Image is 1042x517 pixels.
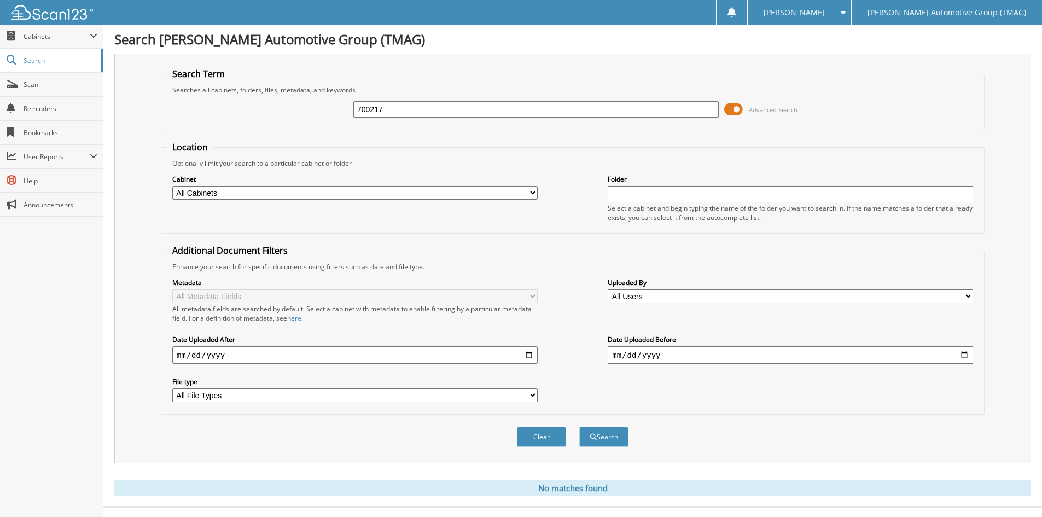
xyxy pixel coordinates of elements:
div: Enhance your search for specific documents using filters such as date and file type. [167,262,979,271]
span: Search [24,56,96,65]
label: Metadata [172,278,538,287]
button: Search [579,427,628,447]
legend: Search Term [167,68,230,80]
label: Date Uploaded After [172,335,538,344]
div: Searches all cabinets, folders, files, metadata, and keywords [167,85,979,95]
legend: Additional Document Filters [167,245,293,257]
span: Bookmarks [24,128,97,137]
div: All metadata fields are searched by default. Select a cabinet with metadata to enable filtering b... [172,304,538,323]
label: Cabinet [172,175,538,184]
label: Folder [608,175,973,184]
span: Cabinets [24,32,90,41]
div: Select a cabinet and begin typing the name of the folder you want to search in. If the name match... [608,204,973,222]
span: Help [24,176,97,185]
div: No matches found [114,480,1031,496]
label: File type [172,377,538,386]
label: Date Uploaded Before [608,335,973,344]
span: [PERSON_NAME] Automotive Group (TMAG) [868,9,1026,16]
label: Uploaded By [608,278,973,287]
span: Announcements [24,200,97,210]
legend: Location [167,141,213,153]
span: Advanced Search [749,106,797,114]
input: end [608,346,973,364]
h1: Search [PERSON_NAME] Automotive Group (TMAG) [114,30,1031,48]
span: User Reports [24,152,90,161]
span: Reminders [24,104,97,113]
span: [PERSON_NAME] [764,9,825,16]
img: scan123-logo-white.svg [11,5,93,20]
a: here [287,313,301,323]
button: Clear [517,427,566,447]
span: Scan [24,80,97,89]
input: start [172,346,538,364]
div: Optionally limit your search to a particular cabinet or folder [167,159,979,168]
